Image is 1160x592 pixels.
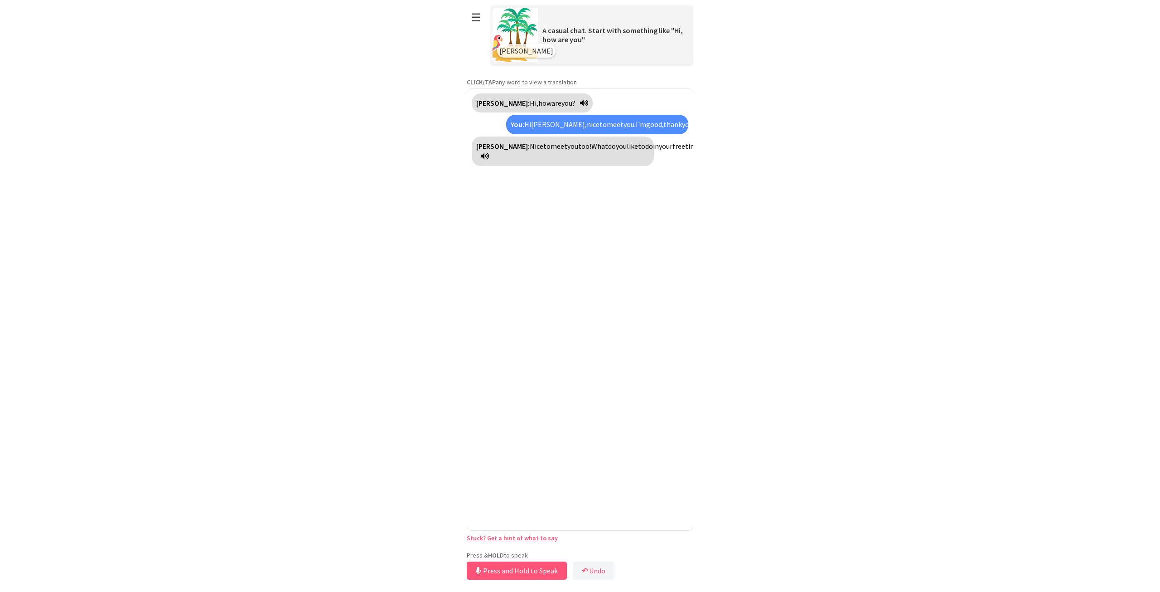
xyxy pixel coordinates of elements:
span: too! [578,142,591,151]
strong: HOLD [488,551,504,559]
div: Click to translate [506,115,688,134]
span: What [591,142,608,151]
span: you? [561,98,575,108]
span: to [543,142,551,151]
span: thank [663,120,682,129]
button: ☰ [467,6,486,29]
span: meet [551,142,567,151]
span: I'm [636,120,646,129]
button: Press and Hold to Speak [467,562,567,580]
span: Hi [524,120,531,129]
span: you. [682,120,694,129]
span: to [638,142,645,151]
strong: You: [511,120,524,129]
span: your [659,142,672,151]
a: Stuck? Get a hint of what to say [467,534,558,542]
span: time? [685,142,703,151]
span: A casual chat. Start with something like "Hi, how are you" [542,26,683,44]
p: Press & to speak [467,551,693,559]
div: Click to translate [472,137,654,166]
span: in [653,142,659,151]
button: ↶Undo [573,562,614,580]
b: ↶ [582,566,588,575]
span: nice [587,120,599,129]
span: like [627,142,638,151]
span: [PERSON_NAME], [531,120,587,129]
span: [PERSON_NAME] [499,46,553,55]
img: Scenario Image [493,8,538,62]
span: you. [623,120,636,129]
span: good, [646,120,663,129]
span: are [551,98,561,108]
span: free [672,142,685,151]
span: Hi, [530,98,538,108]
strong: CLICK/TAP [467,78,496,86]
span: you [616,142,627,151]
span: do [608,142,616,151]
span: to [599,120,607,129]
strong: [PERSON_NAME]: [476,142,530,151]
span: you [567,142,578,151]
strong: [PERSON_NAME]: [476,98,530,108]
p: any word to view a translation [467,78,693,86]
span: meet [607,120,623,129]
span: Nice [530,142,543,151]
span: do [645,142,653,151]
span: how [538,98,551,108]
div: Click to translate [472,93,593,113]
